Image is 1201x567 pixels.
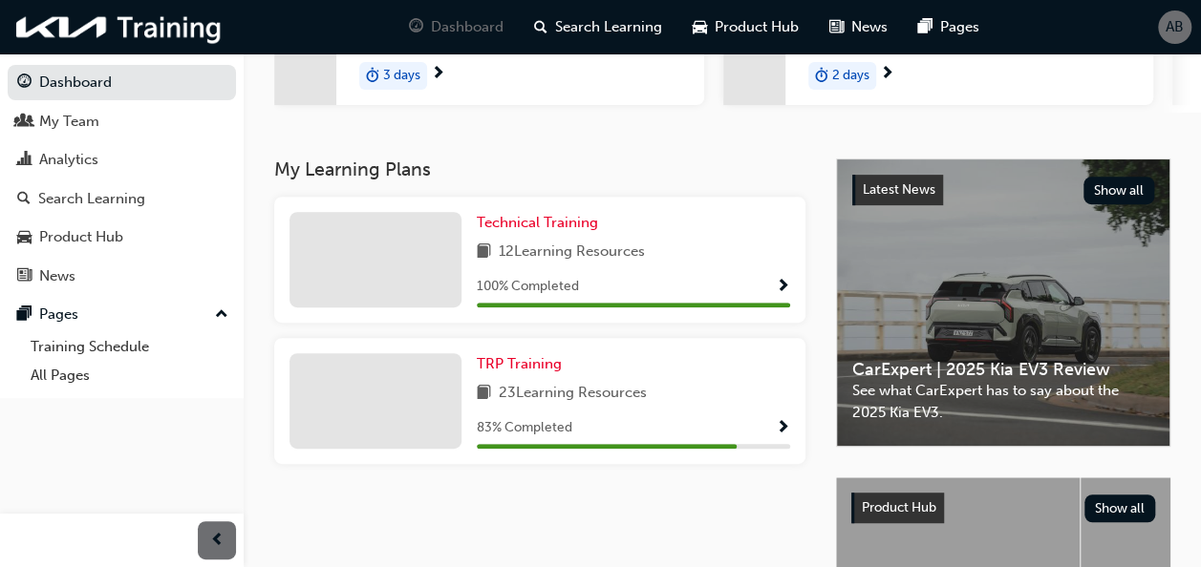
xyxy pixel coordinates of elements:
span: search-icon [534,15,547,39]
span: Technical Training [477,214,598,231]
a: TRP Training [477,353,569,375]
a: Product HubShow all [851,493,1155,523]
span: Latest News [863,181,935,198]
span: Show Progress [776,279,790,296]
span: AB [1166,16,1184,38]
a: guage-iconDashboard [394,8,519,47]
span: people-icon [17,114,32,131]
button: Show Progress [776,275,790,299]
span: duration-icon [366,64,379,89]
span: chart-icon [17,152,32,169]
span: 12 Learning Resources [499,241,645,264]
span: pages-icon [918,15,933,39]
button: Pages [8,297,236,332]
button: AB [1158,10,1191,44]
div: My Team [39,111,99,133]
button: Show all [1084,494,1156,522]
span: news-icon [829,15,844,39]
div: Product Hub [39,226,123,248]
span: car-icon [17,229,32,246]
span: See what CarExpert has to say about the 2025 Kia EV3. [852,380,1154,423]
span: 23 Learning Resources [499,382,647,406]
span: Product Hub [862,499,936,515]
span: car-icon [693,15,707,39]
span: guage-icon [17,74,32,92]
span: TRP Training [477,355,562,372]
button: DashboardMy TeamAnalyticsSearch LearningProduct HubNews [8,61,236,297]
a: search-iconSearch Learning [519,8,677,47]
h3: My Learning Plans [274,158,805,180]
a: News [8,259,236,294]
div: Search Learning [38,188,145,210]
span: next-icon [880,66,894,83]
span: Pages [940,16,979,38]
div: News [39,265,75,287]
a: Training Schedule [23,332,236,362]
span: prev-icon [210,529,225,553]
a: Analytics [8,142,236,178]
a: news-iconNews [814,8,903,47]
span: CarExpert | 2025 Kia EV3 Review [852,359,1154,381]
a: Technical Training [477,212,606,234]
span: Dashboard [431,16,504,38]
span: book-icon [477,382,491,406]
span: Search Learning [555,16,662,38]
a: car-iconProduct Hub [677,8,814,47]
a: pages-iconPages [903,8,995,47]
button: Show Progress [776,416,790,440]
span: 100 % Completed [477,276,579,298]
a: Product Hub [8,220,236,255]
span: Show Progress [776,420,790,437]
a: Dashboard [8,65,236,100]
span: up-icon [215,303,228,327]
a: All Pages [23,361,236,390]
img: kia-training [10,8,229,47]
span: 83 % Completed [477,417,572,439]
button: Show all [1083,177,1155,204]
div: Pages [39,304,78,325]
span: 3 days [383,65,420,87]
span: pages-icon [17,306,32,324]
span: search-icon [17,191,31,208]
a: My Team [8,104,236,139]
span: duration-icon [815,64,828,89]
a: Latest NewsShow all [852,175,1154,205]
a: Latest NewsShow allCarExpert | 2025 Kia EV3 ReviewSee what CarExpert has to say about the 2025 Ki... [836,158,1170,447]
span: Product Hub [715,16,799,38]
span: 2 days [832,65,869,87]
span: guage-icon [409,15,423,39]
span: News [851,16,888,38]
span: next-icon [431,66,445,83]
span: news-icon [17,268,32,285]
div: Analytics [39,149,98,171]
a: Search Learning [8,181,236,217]
span: book-icon [477,241,491,264]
